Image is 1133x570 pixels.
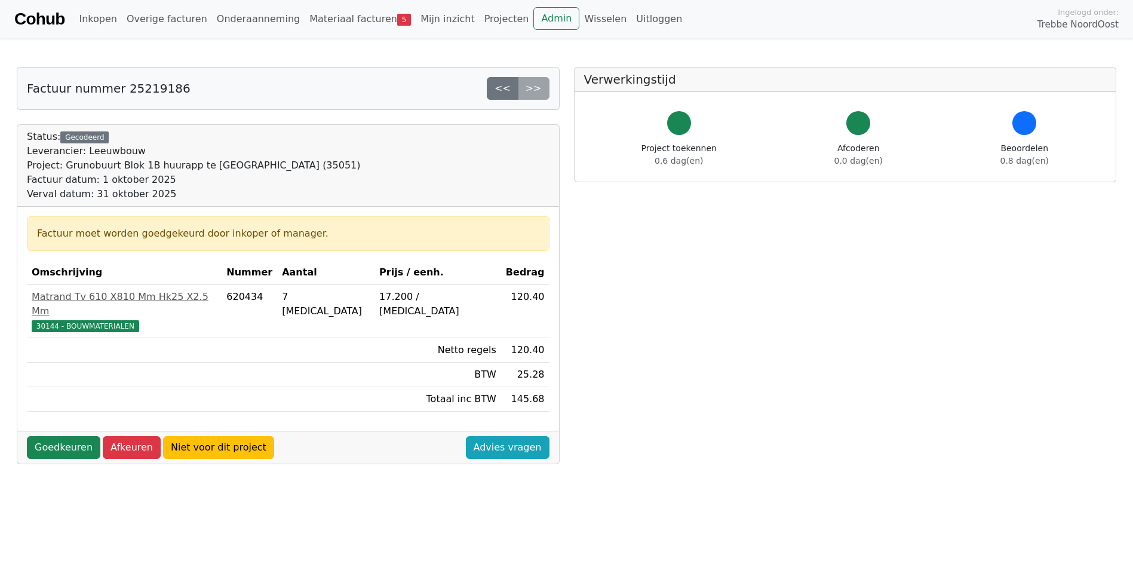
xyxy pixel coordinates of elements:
span: Ingelogd onder: [1058,7,1119,18]
a: Advies vragen [466,436,549,459]
div: Leverancier: Leeuwbouw [27,144,361,158]
span: 0.6 dag(en) [655,156,703,166]
span: 5 [397,14,411,26]
div: Project toekennen [641,142,717,167]
div: Matrand Tv 610 X810 Mm Hk25 X2.5 Mm [32,290,217,318]
a: Goedkeuren [27,436,100,459]
div: Status: [27,130,361,201]
a: Mijn inzicht [416,7,480,31]
th: Aantal [277,261,374,285]
span: 0.0 dag(en) [834,156,883,166]
div: Verval datum: 31 oktober 2025 [27,187,361,201]
th: Prijs / eenh. [374,261,501,285]
div: Afcoderen [834,142,883,167]
td: 25.28 [501,363,549,387]
a: Wisselen [579,7,631,31]
a: Cohub [14,5,65,33]
th: Bedrag [501,261,549,285]
div: Gecodeerd [60,131,109,143]
h5: Factuur nummer 25219186 [27,81,191,96]
a: Projecten [480,7,534,31]
a: Inkopen [74,7,121,31]
a: Afkeuren [103,436,161,459]
span: Trebbe NoordOost [1037,18,1119,32]
td: BTW [374,363,501,387]
th: Omschrijving [27,261,222,285]
div: Factuur moet worden goedgekeurd door inkoper of manager. [37,226,539,241]
a: Overige facturen [122,7,212,31]
div: Factuur datum: 1 oktober 2025 [27,173,361,187]
a: Materiaal facturen5 [305,7,416,31]
div: 17.200 / [MEDICAL_DATA] [379,290,496,318]
span: 30144 - BOUWMATERIALEN [32,320,139,332]
h5: Verwerkingstijd [584,72,1107,87]
span: 0.8 dag(en) [1000,156,1049,166]
td: 145.68 [501,387,549,412]
div: 7 [MEDICAL_DATA] [282,290,370,318]
a: Matrand Tv 610 X810 Mm Hk25 X2.5 Mm30144 - BOUWMATERIALEN [32,290,217,333]
td: Totaal inc BTW [374,387,501,412]
td: Netto regels [374,338,501,363]
th: Nummer [222,261,277,285]
td: 120.40 [501,338,549,363]
a: Uitloggen [631,7,687,31]
a: << [487,77,518,100]
div: Beoordelen [1000,142,1049,167]
td: 120.40 [501,285,549,338]
div: Project: Grunobuurt Blok 1B huurapp te [GEOGRAPHIC_DATA] (35051) [27,158,361,173]
a: Admin [533,7,579,30]
td: 620434 [222,285,277,338]
a: Niet voor dit project [163,436,274,459]
a: Onderaanneming [212,7,305,31]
